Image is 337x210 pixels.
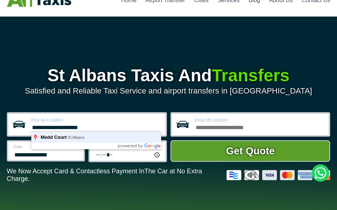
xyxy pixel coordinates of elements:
[170,140,330,162] button: Get Quote
[31,118,161,122] label: Pick-up Location
[7,86,331,96] p: Satisfied and Reliable Taxi Service and airport transfers in [GEOGRAPHIC_DATA]
[7,168,222,183] p: We Now Accept Card & Contactless Payment In
[7,168,202,182] span: The Car at No Extra Charge.
[14,145,79,149] label: Date
[7,67,331,84] h1: St Albans Taxis And
[212,66,290,85] span: Transfers
[41,134,67,140] span: Medd Court
[227,170,330,180] img: Credit And Debit Cards
[68,135,84,140] span: St Albans
[195,118,325,122] label: Drop-off Location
